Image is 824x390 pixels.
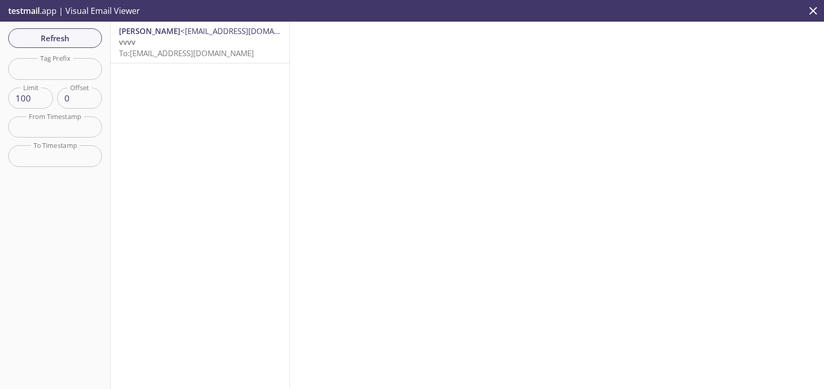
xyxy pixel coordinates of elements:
span: Refresh [16,31,94,45]
span: vvvv [119,37,135,47]
button: Refresh [8,28,102,48]
span: To: [EMAIL_ADDRESS][DOMAIN_NAME] [119,48,254,58]
nav: emails [111,22,289,63]
span: testmail [8,5,40,16]
span: <[EMAIL_ADDRESS][DOMAIN_NAME]> [180,26,314,36]
span: [PERSON_NAME] [119,26,180,36]
div: [PERSON_NAME]<[EMAIL_ADDRESS][DOMAIN_NAME]>vvvvTo:[EMAIL_ADDRESS][DOMAIN_NAME] [111,22,289,63]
